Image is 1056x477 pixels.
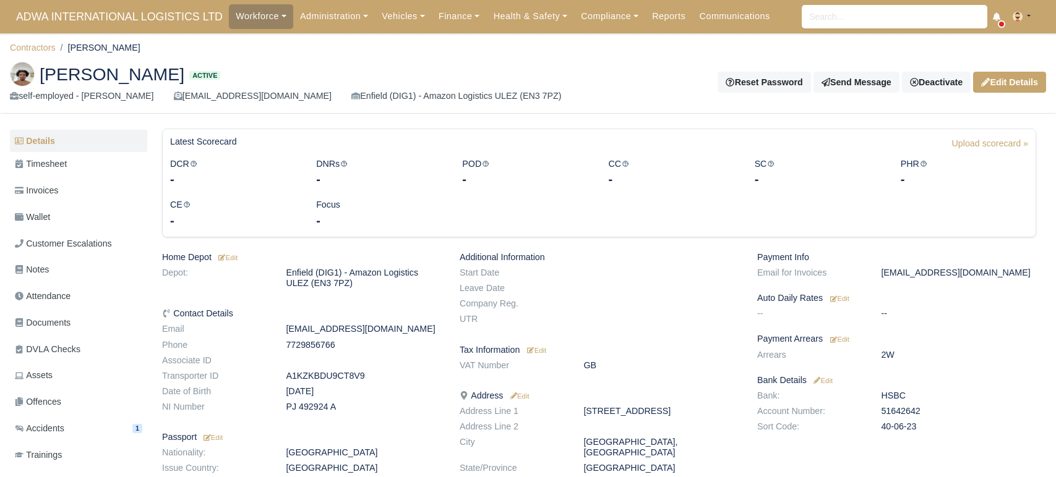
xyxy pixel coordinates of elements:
dd: [GEOGRAPHIC_DATA] [574,463,748,473]
a: Upload scorecard » [952,137,1028,157]
dt: NI Number [153,402,277,412]
span: Wallet [15,210,50,224]
a: Edit [828,334,849,344]
span: Assets [15,368,53,382]
h6: Auto Daily Rates [757,293,1036,303]
div: POD [453,157,599,188]
span: Accidents [15,421,64,436]
span: Active [189,71,220,80]
div: [EMAIL_ADDRESS][DOMAIN_NAME] [174,89,332,103]
dt: Associate ID [153,355,277,366]
dt: -- [748,308,872,319]
a: Accidents 1 [10,416,147,441]
span: Timesheet [15,157,67,171]
a: Deactivate [902,72,971,93]
span: ADWA INTERNATIONAL LOGISTICS LTD [10,4,229,29]
dd: [STREET_ADDRESS] [574,406,748,416]
span: Documents [15,316,71,330]
span: Trainings [15,448,62,462]
a: ADWA INTERNATIONAL LOGISTICS LTD [10,5,229,29]
span: 1 [132,424,142,433]
span: Attendance [15,289,71,303]
div: Enfield (DIG1) - Amazon Logistics ULEZ (EN3 7PZ) [351,89,561,103]
button: Reset Password [718,72,810,93]
div: - [755,171,882,188]
div: SC [745,157,891,188]
span: Customer Escalations [15,237,112,251]
dt: State/Province [450,463,574,473]
span: Invoices [15,184,58,198]
a: Assets [10,363,147,387]
a: Compliance [574,4,645,28]
a: Timesheet [10,152,147,176]
a: Invoices [10,179,147,203]
div: - [608,171,736,188]
dt: Depot: [153,268,277,289]
a: DVLA Checks [10,337,147,361]
a: Edit [812,375,833,385]
dd: [GEOGRAPHIC_DATA], [GEOGRAPHIC_DATA] [574,437,748,458]
dd: [GEOGRAPHIC_DATA] [277,447,450,458]
a: Details [10,130,147,153]
iframe: Chat Widget [833,334,1056,477]
h6: Contact Details [162,308,441,319]
h6: Address [460,390,739,401]
small: Edit [527,347,546,354]
dd: GB [574,360,748,371]
dd: [EMAIL_ADDRESS][DOMAIN_NAME] [277,324,450,334]
div: DCR [161,157,307,188]
dt: Leave Date [450,283,574,293]
div: DNRs [307,157,453,188]
dt: VAT Number [450,360,574,371]
dt: Sort Code: [748,421,872,432]
dt: Arrears [748,350,872,360]
dt: City [450,437,574,458]
dd: A1KZKBDU9CT8V9 [277,371,450,381]
div: - [170,212,298,229]
a: Send Message [813,72,899,93]
h6: Home Depot [162,252,441,263]
div: - [901,171,1028,188]
small: Edit [812,377,833,384]
dd: [EMAIL_ADDRESS][DOMAIN_NAME] [872,268,1045,278]
dt: Email for Invoices [748,268,872,278]
a: Administration [293,4,375,28]
a: Workforce [229,4,293,28]
a: Offences [10,390,147,414]
h6: Additional Information [460,252,739,263]
small: Edit [508,392,529,400]
a: Contractors [10,43,56,53]
span: Notes [15,263,49,277]
a: Trainings [10,443,147,467]
dt: Start Date [450,268,574,278]
dd: Enfield (DIG1) - Amazon Logistics ULEZ (EN3 7PZ) [277,268,450,289]
dt: Address Line 2 [450,421,574,432]
li: [PERSON_NAME] [56,41,140,55]
div: PHR [891,157,1037,188]
dd: [GEOGRAPHIC_DATA] [277,463,450,473]
a: Communications [692,4,777,28]
dt: Issue Country: [153,463,277,473]
dt: Address Line 1 [450,406,574,416]
a: Documents [10,311,147,335]
h6: Tax Information [460,345,739,355]
span: [PERSON_NAME] [40,65,184,83]
h6: Bank Details [757,375,1036,386]
a: Attendance [10,284,147,308]
dd: -- [872,308,1045,319]
a: Edit Details [973,72,1046,93]
dt: Date of Birth [153,386,277,397]
div: self-employed - [PERSON_NAME] [10,89,154,103]
div: CE [161,198,307,229]
small: Edit [830,336,849,343]
a: Reports [645,4,692,28]
a: Edit [508,390,529,400]
span: Offences [15,395,61,409]
div: - [316,212,444,229]
h6: Passport [162,432,441,442]
dt: Account Number: [748,406,872,416]
a: Edit [217,252,238,262]
dt: Company Reg. [450,298,574,309]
